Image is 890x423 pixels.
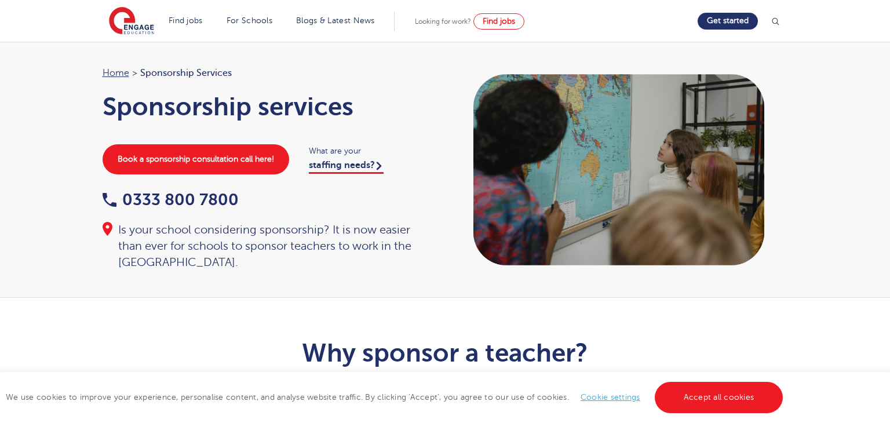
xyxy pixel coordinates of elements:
[109,7,154,36] img: Engage Education
[6,393,786,402] span: We use cookies to improve your experience, personalise content, and analyse website traffic. By c...
[309,160,384,174] a: staffing needs?
[169,16,203,25] a: Find jobs
[103,191,239,209] a: 0333 800 7800
[227,16,272,25] a: For Schools
[103,222,434,271] div: Is your school considering sponsorship? It is now easier than ever for schools to sponsor teacher...
[103,65,434,81] nav: breadcrumb
[103,92,434,121] h1: Sponsorship services
[140,65,232,81] span: Sponsorship Services
[296,16,375,25] a: Blogs & Latest News
[132,68,137,78] span: >
[473,13,524,30] a: Find jobs
[655,382,783,413] a: Accept all cookies
[415,17,471,25] span: Looking for work?
[309,144,433,158] span: What are your
[581,393,640,402] a: Cookie settings
[103,68,129,78] a: Home
[698,13,758,30] a: Get started
[302,338,588,367] b: Why sponsor a teacher?
[483,17,515,25] span: Find jobs
[103,144,289,174] a: Book a sponsorship consultation call here!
